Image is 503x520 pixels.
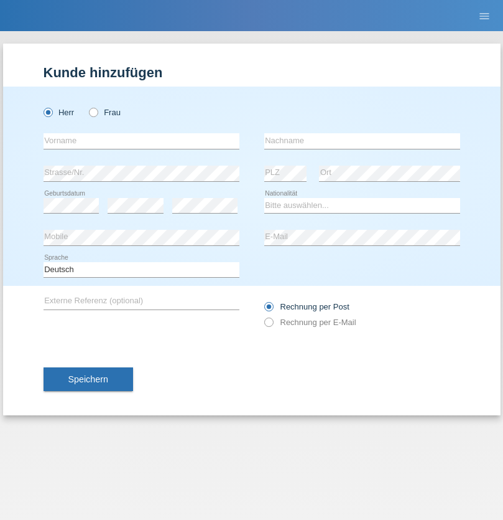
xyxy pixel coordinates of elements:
[89,108,97,116] input: Frau
[472,12,497,19] a: menu
[44,108,75,117] label: Herr
[68,374,108,384] span: Speichern
[264,318,356,327] label: Rechnung per E-Mail
[44,108,52,116] input: Herr
[478,10,491,22] i: menu
[89,108,121,117] label: Frau
[44,65,460,80] h1: Kunde hinzufügen
[264,318,272,333] input: Rechnung per E-Mail
[264,302,272,318] input: Rechnung per Post
[264,302,349,311] label: Rechnung per Post
[44,367,133,391] button: Speichern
